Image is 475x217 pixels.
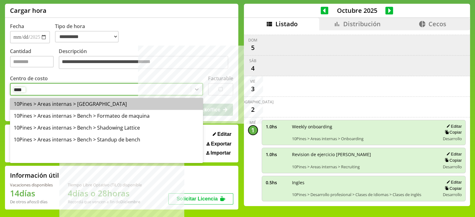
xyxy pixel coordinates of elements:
span: Desarrollo [443,192,462,197]
span: Exportar [211,141,231,147]
button: Editar [211,131,233,137]
h1: 4 días o 28 horas [68,188,142,199]
div: [DEMOGRAPHIC_DATA] [232,99,274,105]
h1: Cargar hora [10,6,47,15]
div: Tiempo Libre Optativo (TiLO) disponible [68,182,142,188]
span: Listado [275,20,298,28]
span: Solicitar Licencia [176,196,218,201]
div: scrollable content [244,30,470,205]
div: Vacaciones disponibles [10,182,53,188]
div: mié [250,120,256,125]
label: Cantidad [10,48,59,71]
span: Ingles [292,180,436,185]
label: Facturable [208,75,233,82]
span: Desarrollo [443,136,462,141]
button: Editar [444,151,462,157]
div: 3 [248,84,258,94]
div: Recordá que vencen a fin de [68,199,142,205]
label: Tipo de hora [55,23,124,43]
span: 10Pines > Desarrollo profesional > Clases de Idiomas > Clases de inglés [292,192,436,197]
div: 10Pines > Areas internas > Bench > Shadowing Lattice [10,122,203,134]
button: Copiar [443,186,462,191]
button: Copiar [443,158,462,163]
button: Editar [444,180,462,185]
b: Diciembre [120,199,140,205]
h1: 14 días [10,188,53,199]
span: 1.0 hs [266,124,288,130]
span: 10Pines > Areas internas > Onboarding [292,136,436,141]
span: Octubre 2025 [328,6,385,15]
div: 5 [248,43,258,53]
span: Cecos [428,20,446,28]
div: 1 [248,125,258,135]
div: dom [248,37,257,43]
span: Importar [210,150,231,156]
div: sáb [249,58,256,63]
span: Revision de ejercicio [PERSON_NAME] [292,151,436,157]
span: 10Pines > Areas internas > Recruiting [292,164,436,170]
select: Tipo de hora [55,31,119,42]
span: 0.5 hs [266,180,288,185]
div: Total 2.5 hs [262,204,466,210]
button: Copiar [443,130,462,135]
span: 1.0 hs [266,151,288,157]
div: 10Pines > Areas internas > Bench > Standup de bench [10,134,203,145]
div: 4 [248,63,258,73]
h2: Información útil [10,171,59,180]
div: 10Pines > Areas internas > [GEOGRAPHIC_DATA] [10,98,203,110]
div: 10Pines > Areas internas > Bench > Formateo de maquina [10,110,203,122]
button: Solicitar Licencia [168,193,233,205]
label: Descripción [59,48,233,71]
div: De otros años: 0 días [10,199,53,205]
button: Editar [444,124,462,129]
div: 2 [248,105,258,115]
span: Desarrollo [443,164,462,170]
textarea: Descripción [59,56,228,69]
div: vie [250,79,255,84]
span: Distribución [343,20,381,28]
label: Fecha [10,23,24,30]
input: Cantidad [10,56,54,67]
label: Centro de costo [10,75,48,82]
span: Editar [217,131,231,137]
span: Weekly onboarding [292,124,436,130]
button: Exportar [205,141,233,147]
